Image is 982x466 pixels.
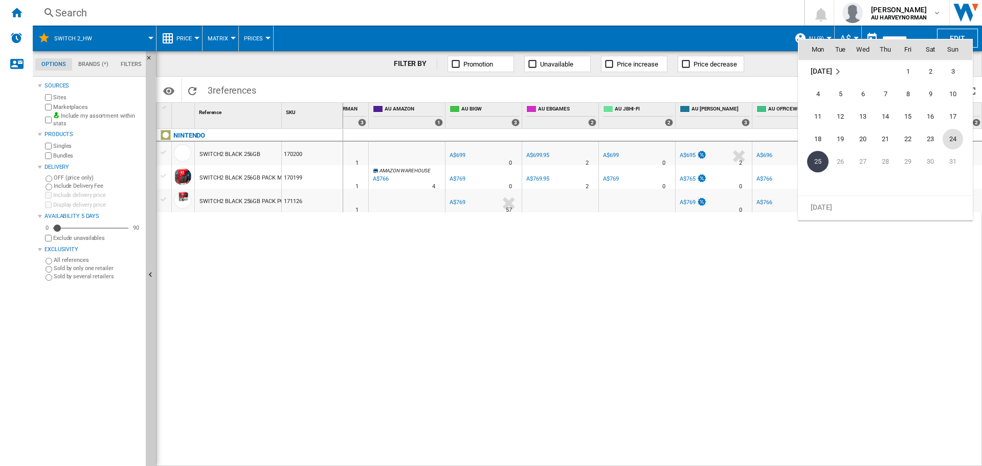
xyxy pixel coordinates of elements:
[898,129,918,149] span: 22
[919,83,942,105] td: Saturday August 9 2025
[919,60,942,83] td: Saturday August 2 2025
[874,39,897,60] th: Thu
[874,150,897,173] td: Thursday August 28 2025
[798,128,972,150] tr: Week 4
[808,129,828,149] span: 18
[798,150,972,173] tr: Week 5
[852,39,874,60] th: Wed
[897,105,919,128] td: Friday August 15 2025
[920,129,941,149] span: 23
[811,67,832,75] span: [DATE]
[798,173,972,196] tr: Week undefined
[898,106,918,127] span: 15
[897,39,919,60] th: Fri
[943,129,963,149] span: 24
[852,105,874,128] td: Wednesday August 13 2025
[798,150,829,173] td: Monday August 25 2025
[798,60,874,83] td: August 2025
[919,128,942,150] td: Saturday August 23 2025
[829,83,852,105] td: Tuesday August 5 2025
[852,150,874,173] td: Wednesday August 27 2025
[798,39,972,220] md-calendar: Calendar
[830,84,851,104] span: 5
[920,84,941,104] span: 9
[798,128,829,150] td: Monday August 18 2025
[875,129,896,149] span: 21
[798,83,972,105] tr: Week 2
[798,83,829,105] td: Monday August 4 2025
[943,106,963,127] span: 17
[798,105,972,128] tr: Week 3
[798,105,829,128] td: Monday August 11 2025
[808,106,828,127] span: 11
[920,61,941,82] span: 2
[919,105,942,128] td: Saturday August 16 2025
[874,128,897,150] td: Thursday August 21 2025
[942,60,972,83] td: Sunday August 3 2025
[875,84,896,104] span: 7
[942,105,972,128] td: Sunday August 17 2025
[874,83,897,105] td: Thursday August 7 2025
[897,128,919,150] td: Friday August 22 2025
[919,150,942,173] td: Saturday August 30 2025
[829,39,852,60] th: Tue
[798,60,972,83] tr: Week 1
[898,84,918,104] span: 8
[943,84,963,104] span: 10
[942,39,972,60] th: Sun
[942,83,972,105] td: Sunday August 10 2025
[920,106,941,127] span: 16
[830,106,851,127] span: 12
[798,39,829,60] th: Mon
[808,84,828,104] span: 4
[853,84,873,104] span: 6
[829,105,852,128] td: Tuesday August 12 2025
[875,106,896,127] span: 14
[853,106,873,127] span: 13
[852,83,874,105] td: Wednesday August 6 2025
[942,150,972,173] td: Sunday August 31 2025
[874,105,897,128] td: Thursday August 14 2025
[898,61,918,82] span: 1
[798,195,972,218] tr: Week undefined
[919,39,942,60] th: Sat
[897,60,919,83] td: Friday August 1 2025
[897,83,919,105] td: Friday August 8 2025
[897,150,919,173] td: Friday August 29 2025
[811,203,832,211] span: [DATE]
[830,129,851,149] span: 19
[853,129,873,149] span: 20
[942,128,972,150] td: Sunday August 24 2025
[943,61,963,82] span: 3
[829,128,852,150] td: Tuesday August 19 2025
[807,151,829,172] span: 25
[829,150,852,173] td: Tuesday August 26 2025
[852,128,874,150] td: Wednesday August 20 2025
